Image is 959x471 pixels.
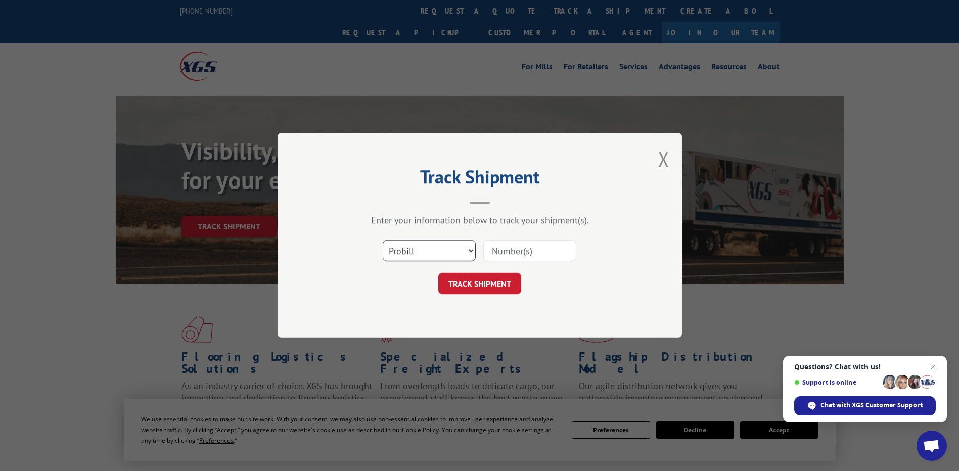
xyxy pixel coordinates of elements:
[917,431,947,461] div: Open chat
[483,241,576,262] input: Number(s)
[794,379,879,386] span: Support is online
[820,401,923,410] span: Chat with XGS Customer Support
[794,396,936,415] div: Chat with XGS Customer Support
[658,146,669,172] button: Close modal
[328,170,631,189] h2: Track Shipment
[927,361,939,373] span: Close chat
[438,273,521,295] button: TRACK SHIPMENT
[794,363,936,371] span: Questions? Chat with us!
[328,215,631,226] div: Enter your information below to track your shipment(s).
